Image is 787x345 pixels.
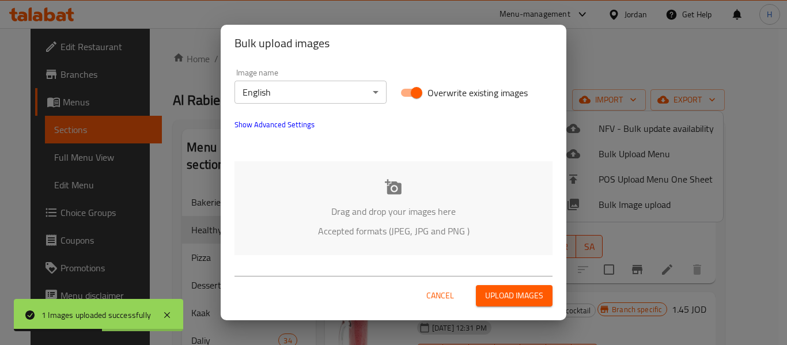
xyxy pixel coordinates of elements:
[228,111,321,138] button: show more
[234,117,315,131] span: Show Advanced Settings
[426,289,454,303] span: Cancel
[252,224,535,238] p: Accepted formats (JPEG, JPG and PNG )
[485,289,543,303] span: Upload images
[476,285,553,306] button: Upload images
[234,81,387,104] div: English
[41,309,151,321] div: 1 Images uploaded successfully
[427,86,528,100] span: Overwrite existing images
[234,34,553,52] h2: Bulk upload images
[252,204,535,218] p: Drag and drop your images here
[422,285,459,306] button: Cancel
